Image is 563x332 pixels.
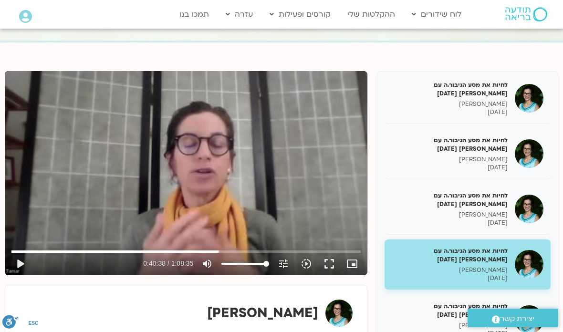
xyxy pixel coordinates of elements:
a: עזרה [221,5,258,23]
p: [PERSON_NAME] [392,211,508,219]
p: [PERSON_NAME] [392,100,508,108]
a: קורסים ופעילות [265,5,335,23]
p: [DATE] [392,108,508,116]
strong: [PERSON_NAME] [207,304,318,322]
h5: לחיות את מסע הגיבור.ה עם [PERSON_NAME] [DATE] [392,302,508,319]
a: לוח שידורים [407,5,466,23]
h5: לחיות את מסע הגיבור.ה עם [PERSON_NAME] [DATE] [392,136,508,153]
p: [PERSON_NAME] [392,156,508,164]
a: ההקלטות שלי [343,5,400,23]
h5: לחיות את מסע הגיבור.ה עם [PERSON_NAME] [DATE] [392,247,508,264]
img: תמר לינצבסקי [325,300,353,327]
a: יצירת קשר [468,309,558,327]
p: [PERSON_NAME] [392,322,508,330]
img: לחיות את מסע הגיבור.ה עם תמר לינצבסקי 04/02/25 [515,84,543,113]
img: תודעה בריאה [505,7,547,21]
img: לחיות את מסע הגיבור.ה עם תמר לינצבסקי 18/02/25 [515,195,543,223]
span: יצירת קשר [500,312,534,325]
p: [PERSON_NAME] [392,266,508,274]
a: תמכו בנו [175,5,214,23]
p: [DATE] [392,219,508,227]
h5: לחיות את מסע הגיבור.ה עם [PERSON_NAME] [DATE] [392,191,508,208]
h5: לחיות את מסע הגיבור.ה עם [PERSON_NAME] [DATE] [392,81,508,98]
img: לחיות את מסע הגיבור.ה עם תמר לינצבסקי 11/02/25 [515,139,543,168]
img: לחיות את מסע הגיבור.ה עם תמר לינצבסקי 25/02/25 [515,250,543,279]
p: [DATE] [392,164,508,172]
p: [DATE] [392,274,508,282]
